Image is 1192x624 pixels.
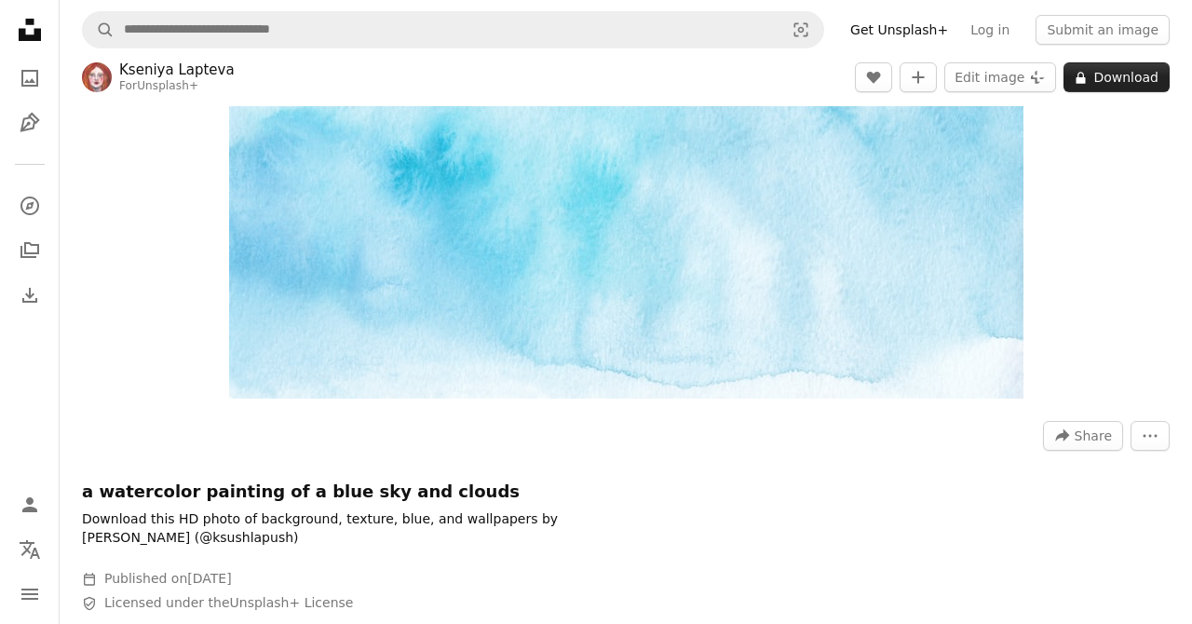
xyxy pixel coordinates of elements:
button: Add to Collection [900,62,937,92]
button: Language [11,531,48,568]
span: Share [1075,422,1112,450]
a: Explore [11,187,48,224]
h1: a watercolor painting of a blue sky and clouds [82,481,641,503]
button: Submit an image [1036,15,1170,45]
a: Collections [11,232,48,269]
button: Search Unsplash [83,12,115,47]
a: Illustrations [11,104,48,142]
a: Log in / Sign up [11,486,48,523]
button: Share this image [1043,421,1123,451]
time: December 11, 2022 at 1:39:54 PM EST [187,571,231,586]
div: For [119,79,235,94]
a: Home — Unsplash [11,11,48,52]
button: Edit image [944,62,1056,92]
a: Unsplash+ [137,79,198,92]
a: Get Unsplash+ [839,15,959,45]
a: Download History [11,277,48,314]
span: Licensed under the [104,594,353,613]
a: Log in [959,15,1021,45]
form: Find visuals sitewide [82,11,824,48]
a: Photos [11,60,48,97]
button: Menu [11,576,48,613]
a: Kseniya Lapteva [119,61,235,79]
button: More Actions [1131,421,1170,451]
span: Published on [104,571,232,586]
button: Download [1063,62,1170,92]
button: Like [855,62,892,92]
button: Visual search [779,12,823,47]
p: Download this HD photo of background, texture, blue, and wallpapers by [PERSON_NAME] (@ksushlapush) [82,510,641,548]
a: Unsplash+ License [230,595,354,610]
img: Go to Kseniya Lapteva's profile [82,62,112,92]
